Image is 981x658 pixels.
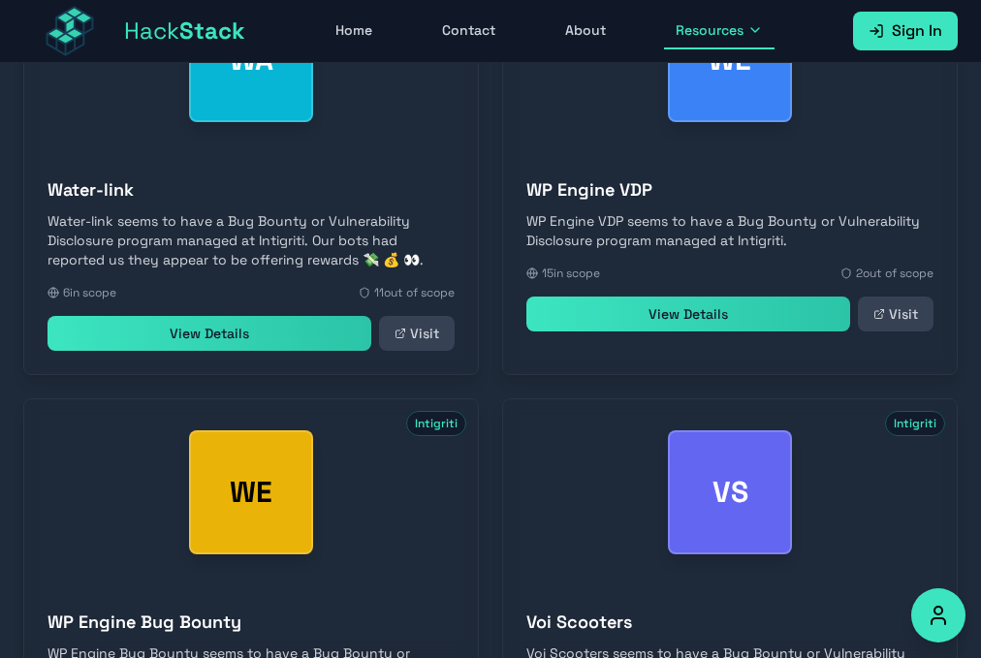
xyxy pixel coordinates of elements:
a: Contact [430,13,507,49]
h3: Water-link [47,176,455,204]
span: Resources [676,20,744,40]
span: Stack [179,16,245,46]
h3: Voi Scooters [526,609,934,636]
button: Resources [664,13,775,49]
p: Water-link seems to have a Bug Bounty or Vulnerability Disclosure program managed at Intigriti. O... [47,211,455,269]
span: Intigriti [885,411,945,436]
span: Intigriti [406,411,466,436]
span: 6 in scope [63,285,116,300]
a: Home [324,13,384,49]
div: Voi Scooters [668,430,792,554]
p: WP Engine VDP seems to have a Bug Bounty or Vulnerability Disclosure program managed at Intigriti. [526,211,934,250]
a: Visit [858,297,934,331]
span: 15 in scope [542,266,600,281]
a: View Details [526,297,850,331]
span: Sign In [892,19,942,43]
span: 11 out of scope [374,285,455,300]
span: 2 out of scope [856,266,934,281]
a: Visit [379,316,455,351]
button: Accessibility Options [911,588,965,642]
a: About [554,13,617,49]
a: Sign In [853,12,958,50]
h3: WP Engine VDP [526,176,934,204]
span: Hack [124,16,245,47]
div: WP Engine Bug Bounty [189,430,313,554]
h3: WP Engine Bug Bounty [47,609,455,636]
a: View Details [47,316,371,351]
